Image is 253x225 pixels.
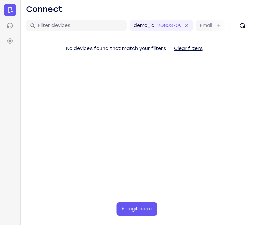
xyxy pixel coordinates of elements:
[66,46,167,51] span: No devices found that match your filters.
[4,35,16,47] a: Settings
[169,42,208,55] button: Clear filters
[134,22,155,29] label: demo_id
[237,20,248,31] button: Refresh
[38,22,123,29] input: Filter devices...
[26,4,63,15] h1: Connect
[200,22,212,29] label: Email
[4,19,16,32] a: Sessions
[116,202,157,216] button: 6-digit code
[4,4,16,16] a: Connect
